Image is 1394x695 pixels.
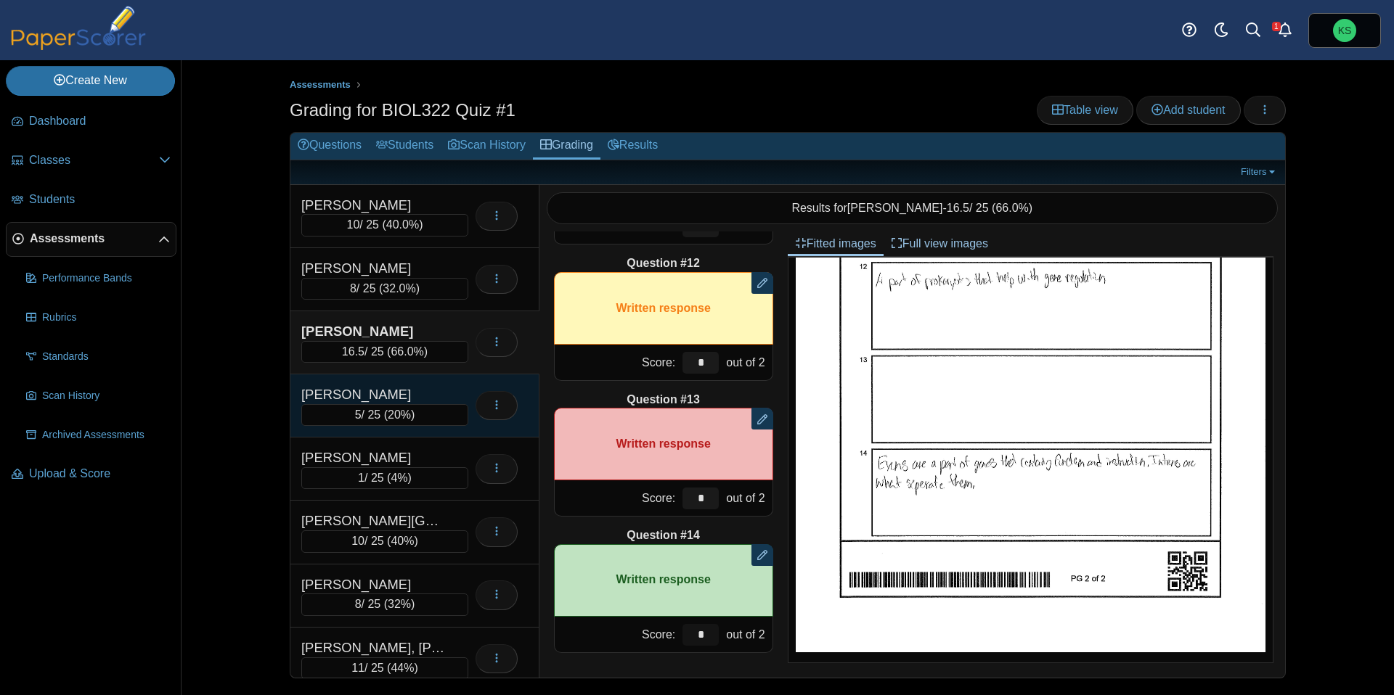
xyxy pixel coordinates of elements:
[29,192,171,207] span: Students
[722,617,772,652] div: out of 2
[1333,19,1356,42] span: Kevin Shuman
[301,404,468,426] div: / 25 ( )
[947,202,969,214] span: 16.5
[42,311,171,325] span: Rubrics
[847,202,943,214] span: [PERSON_NAME]
[20,340,176,374] a: Standards
[391,535,414,547] span: 40%
[554,272,773,345] div: Written response
[1136,96,1240,125] a: Add student
[290,98,515,123] h1: Grading for BIOL322 Quiz #1
[20,418,176,453] a: Archived Assessments
[391,472,407,484] span: 4%
[290,79,351,90] span: Assessments
[554,408,773,480] div: Written response
[351,662,364,674] span: 11
[533,133,600,160] a: Grading
[42,428,171,443] span: Archived Assessments
[301,278,468,300] div: / 25 ( )
[1237,165,1281,179] a: Filters
[351,535,364,547] span: 10
[555,617,680,652] div: Score:
[342,345,364,358] span: 16.5
[301,385,447,404] div: [PERSON_NAME]
[20,379,176,414] a: Scan History
[722,345,772,380] div: out of 2
[1269,15,1301,46] a: Alerts
[388,408,411,421] span: 20%
[1152,104,1225,116] span: Add student
[600,133,665,160] a: Results
[369,133,441,160] a: Students
[391,345,423,358] span: 66.0%
[6,144,176,178] a: Classes
[627,392,699,408] b: Question #13
[301,638,447,657] div: [PERSON_NAME], [PERSON_NAME]
[884,231,995,256] a: Full view images
[6,457,176,492] a: Upload & Score
[358,472,364,484] span: 1
[441,133,533,160] a: Scan History
[42,350,171,364] span: Standards
[6,104,176,139] a: Dashboard
[301,657,468,679] div: / 25 ( )
[20,261,176,296] a: Performance Bands
[788,231,884,256] a: Fitted images
[6,40,151,52] a: PaperScorer
[796,45,1265,653] img: 3132578_SEPTEMBER_10_2025T19_0_40_551000000.jpeg
[388,598,411,610] span: 32%
[301,448,447,467] div: [PERSON_NAME]
[301,196,447,215] div: [PERSON_NAME]
[554,544,773,617] div: Written response
[1037,96,1133,125] a: Table view
[42,271,171,286] span: Performance Bands
[1052,104,1118,116] span: Table view
[30,231,158,247] span: Assessments
[386,218,419,231] span: 40.0%
[6,183,176,218] a: Students
[347,218,360,231] span: 10
[383,282,415,295] span: 32.0%
[1308,13,1381,48] a: Kevin Shuman
[6,222,176,257] a: Assessments
[301,467,468,489] div: / 25 ( )
[350,282,356,295] span: 8
[555,345,680,380] div: Score:
[301,593,468,615] div: / 25 ( )
[355,598,362,610] span: 8
[555,480,680,516] div: Score:
[6,66,175,95] a: Create New
[301,511,447,530] div: [PERSON_NAME][GEOGRAPHIC_DATA]
[547,192,1279,224] div: Results for - / 25 ( )
[301,341,468,363] div: / 25 ( )
[355,408,362,421] span: 5
[301,259,447,278] div: [PERSON_NAME]
[286,76,354,94] a: Assessments
[301,575,447,594] div: [PERSON_NAME]
[627,255,699,271] b: Question #12
[722,480,772,516] div: out of 2
[29,152,159,168] span: Classes
[42,389,171,403] span: Scan History
[6,6,151,50] img: PaperScorer
[391,662,414,674] span: 44%
[995,202,1028,214] span: 66.0%
[290,133,369,160] a: Questions
[29,466,171,482] span: Upload & Score
[1338,25,1352,36] span: Kevin Shuman
[29,113,171,129] span: Dashboard
[301,214,468,236] div: / 25 ( )
[627,527,699,543] b: Question #14
[301,322,447,341] div: [PERSON_NAME]
[301,530,468,552] div: / 25 ( )
[20,300,176,335] a: Rubrics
